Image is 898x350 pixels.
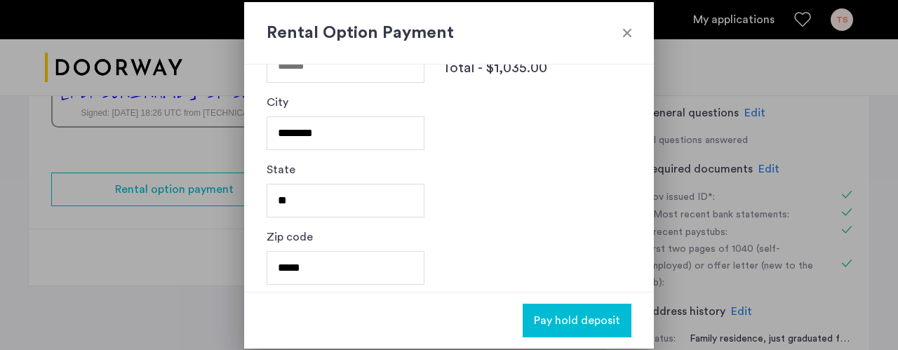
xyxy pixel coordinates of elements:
[267,229,313,245] label: Zip code
[442,58,547,79] span: Total - $1,035.00
[267,161,295,178] label: State
[534,312,620,329] span: Pay hold deposit
[523,304,631,337] button: button
[267,20,631,46] h2: Rental Option Payment
[267,94,288,111] label: City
